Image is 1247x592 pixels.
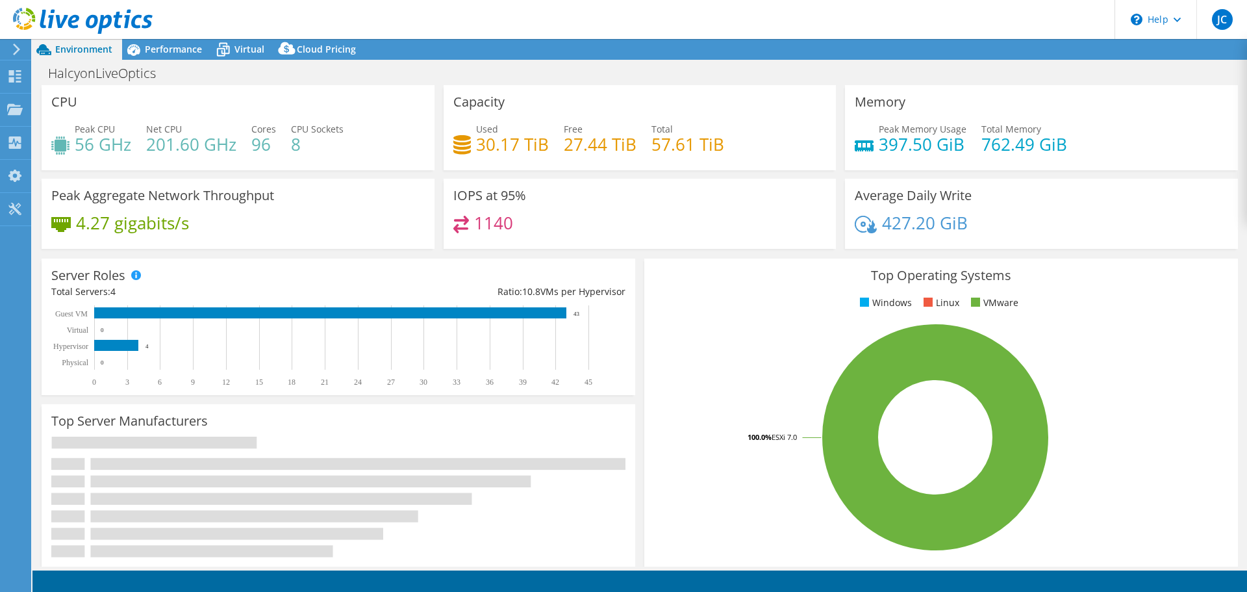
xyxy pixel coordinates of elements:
[420,378,427,387] text: 30
[338,285,625,299] div: Ratio: VMs per Hypervisor
[654,268,1228,283] h3: Top Operating Systems
[772,432,797,442] tspan: ESXi 7.0
[145,343,149,350] text: 4
[125,378,129,387] text: 3
[474,216,513,230] h4: 1140
[453,188,526,203] h3: IOPS at 95%
[101,327,104,333] text: 0
[476,137,549,151] h4: 30.17 TiB
[297,43,356,55] span: Cloud Pricing
[67,326,89,335] text: Virtual
[146,123,182,135] span: Net CPU
[55,309,88,318] text: Guest VM
[101,359,104,366] text: 0
[573,311,580,317] text: 43
[51,95,77,109] h3: CPU
[453,378,460,387] text: 33
[519,378,527,387] text: 39
[251,123,276,135] span: Cores
[585,378,592,387] text: 45
[291,123,344,135] span: CPU Sockets
[42,66,176,81] h1: HalcyonLiveOptics
[158,378,162,387] text: 6
[288,378,296,387] text: 18
[251,137,276,151] h4: 96
[564,137,636,151] h4: 27.44 TiB
[222,378,230,387] text: 12
[651,137,724,151] h4: 57.61 TiB
[53,342,88,351] text: Hypervisor
[522,285,540,298] span: 10.8
[855,95,905,109] h3: Memory
[354,378,362,387] text: 24
[110,285,116,298] span: 4
[291,137,344,151] h4: 8
[75,137,131,151] h4: 56 GHz
[879,137,966,151] h4: 397.50 GiB
[748,432,772,442] tspan: 100.0%
[981,123,1041,135] span: Total Memory
[855,188,972,203] h3: Average Daily Write
[981,137,1067,151] h4: 762.49 GiB
[51,285,338,299] div: Total Servers:
[51,268,125,283] h3: Server Roles
[234,43,264,55] span: Virtual
[145,43,202,55] span: Performance
[92,378,96,387] text: 0
[62,358,88,367] text: Physical
[146,137,236,151] h4: 201.60 GHz
[453,95,505,109] h3: Capacity
[76,216,189,230] h4: 4.27 gigabits/s
[321,378,329,387] text: 21
[1131,14,1142,25] svg: \n
[551,378,559,387] text: 42
[51,188,274,203] h3: Peak Aggregate Network Throughput
[255,378,263,387] text: 15
[55,43,112,55] span: Environment
[387,378,395,387] text: 27
[857,296,912,310] li: Windows
[51,414,208,428] h3: Top Server Manufacturers
[486,378,494,387] text: 36
[882,216,968,230] h4: 427.20 GiB
[191,378,195,387] text: 9
[75,123,115,135] span: Peak CPU
[651,123,673,135] span: Total
[920,296,959,310] li: Linux
[1212,9,1233,30] span: JC
[564,123,583,135] span: Free
[879,123,966,135] span: Peak Memory Usage
[968,296,1018,310] li: VMware
[476,123,498,135] span: Used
